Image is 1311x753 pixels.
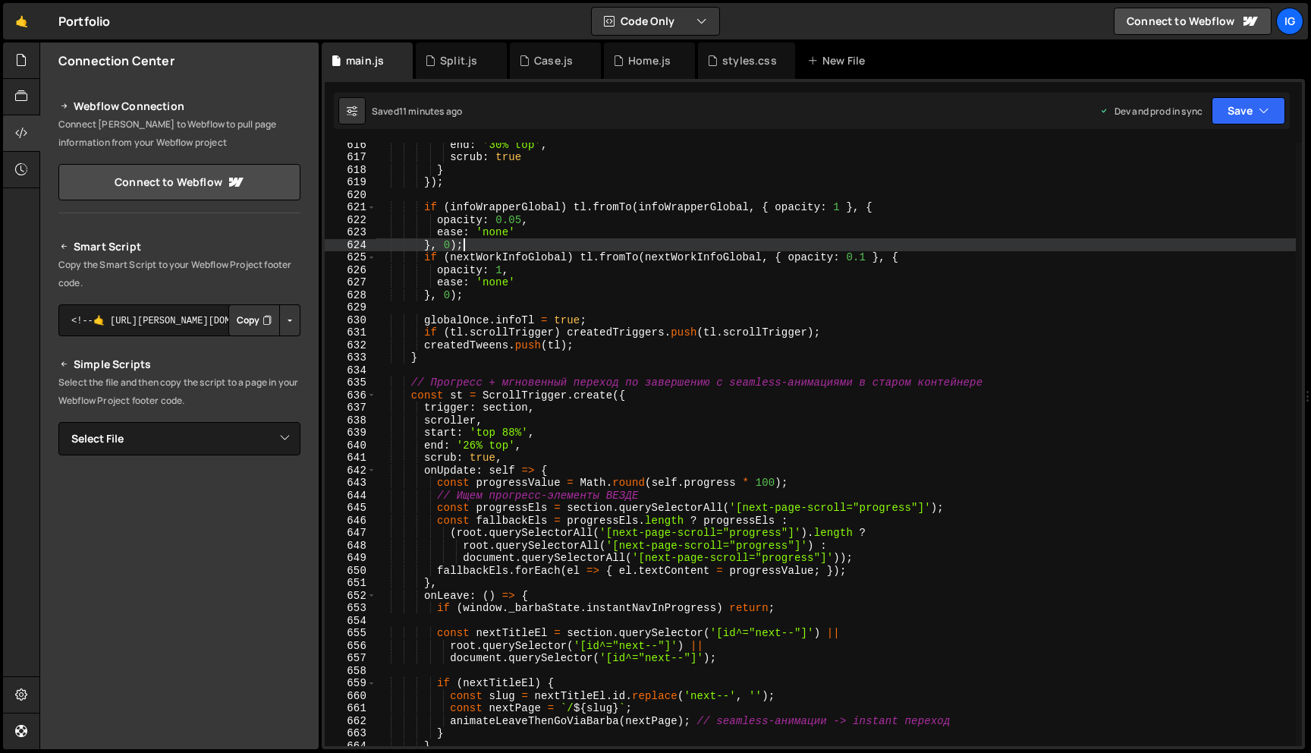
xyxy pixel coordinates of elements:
[228,304,280,336] button: Copy
[325,552,376,565] div: 649
[325,502,376,515] div: 645
[325,414,376,427] div: 638
[325,540,376,553] div: 648
[325,239,376,252] div: 624
[325,465,376,477] div: 642
[325,264,376,277] div: 626
[325,427,376,440] div: 639
[722,53,777,68] div: styles.css
[592,8,719,35] button: Code Only
[325,440,376,452] div: 640
[325,590,376,603] div: 652
[325,452,376,465] div: 641
[58,373,300,410] p: Select the file and then copy the script to a page in your Webflow Project footer code.
[325,652,376,665] div: 657
[325,151,376,164] div: 617
[58,115,300,152] p: Connect [PERSON_NAME] to Webflow to pull page information from your Webflow project
[399,105,462,118] div: 11 minutes ago
[346,53,384,68] div: main.js
[325,376,376,389] div: 635
[1276,8,1303,35] a: Ig
[807,53,871,68] div: New File
[1099,105,1203,118] div: Dev and prod in sync
[534,53,573,68] div: Case.js
[325,364,376,377] div: 634
[1212,97,1285,124] button: Save
[325,402,376,414] div: 637
[325,226,376,239] div: 623
[325,665,376,678] div: 658
[1114,8,1272,35] a: Connect to Webflow
[58,355,300,373] h2: Simple Scripts
[440,53,477,68] div: Split.js
[325,301,376,314] div: 629
[325,602,376,615] div: 653
[325,314,376,327] div: 630
[325,627,376,640] div: 655
[228,304,300,336] div: Button group with nested dropdown
[325,577,376,590] div: 651
[372,105,462,118] div: Saved
[325,326,376,339] div: 631
[325,740,376,753] div: 664
[325,490,376,503] div: 644
[325,515,376,528] div: 646
[58,304,300,336] textarea: <!--🤙 [URL][PERSON_NAME][DOMAIN_NAME]> <script>document.addEventListener("DOMContentLoaded", func...
[325,339,376,352] div: 632
[325,677,376,690] div: 659
[58,480,302,617] iframe: YouTube video player
[58,164,300,200] a: Connect to Webflow
[325,527,376,540] div: 647
[325,251,376,264] div: 625
[325,176,376,189] div: 619
[325,201,376,214] div: 621
[325,640,376,653] div: 656
[325,139,376,152] div: 616
[628,53,671,68] div: Home.js
[325,565,376,578] div: 650
[325,289,376,302] div: 628
[325,615,376,628] div: 654
[58,52,174,69] h2: Connection Center
[325,276,376,289] div: 627
[3,3,40,39] a: 🤙
[325,727,376,740] div: 663
[58,238,300,256] h2: Smart Script
[325,351,376,364] div: 633
[325,214,376,227] div: 622
[58,97,300,115] h2: Webflow Connection
[325,702,376,715] div: 661
[325,477,376,490] div: 643
[58,12,110,30] div: Portfolio
[325,189,376,202] div: 620
[325,715,376,728] div: 662
[325,389,376,402] div: 636
[325,164,376,177] div: 618
[58,256,300,292] p: Copy the Smart Script to your Webflow Project footer code.
[325,690,376,703] div: 660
